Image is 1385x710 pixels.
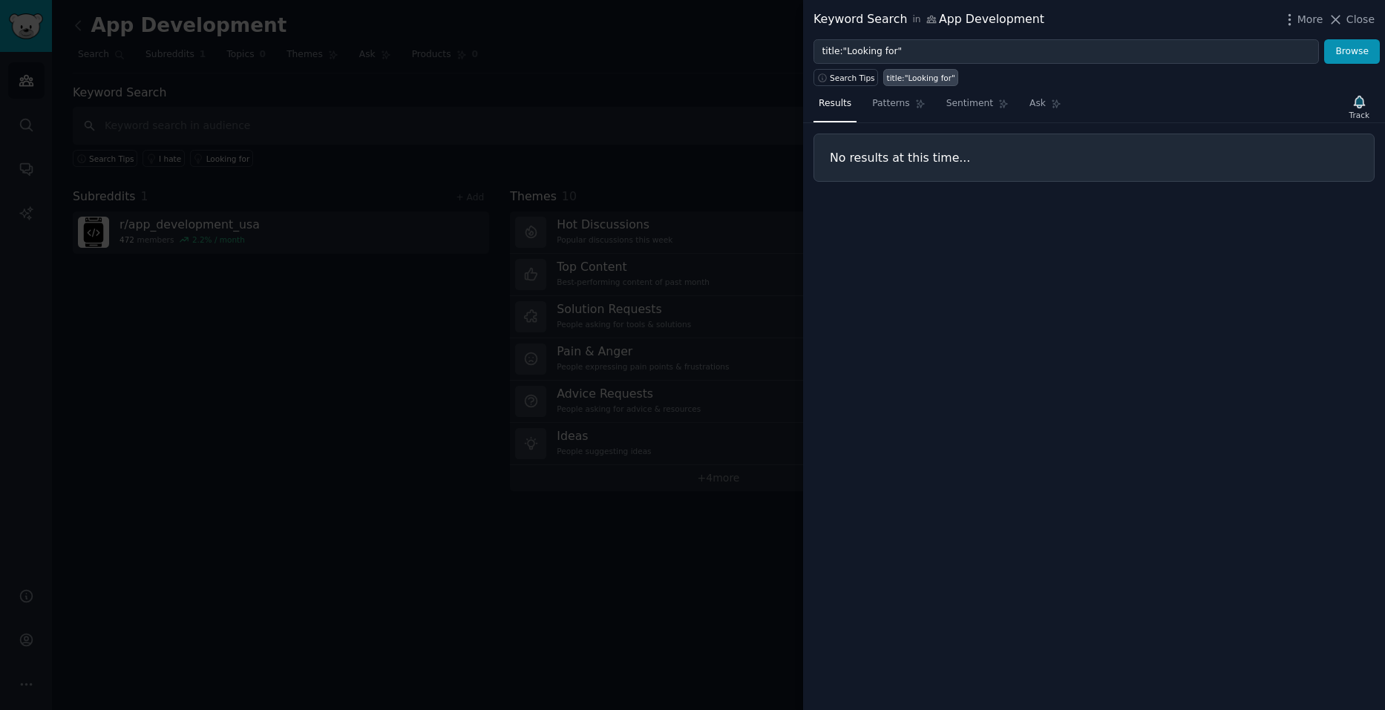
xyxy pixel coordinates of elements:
[813,92,857,122] a: Results
[1324,39,1380,65] button: Browse
[887,73,955,83] div: title:"Looking for"
[941,92,1014,122] a: Sentiment
[872,97,909,111] span: Patterns
[883,69,958,86] a: title:"Looking for"
[1349,110,1369,120] div: Track
[946,97,993,111] span: Sentiment
[1344,91,1375,122] button: Track
[867,92,930,122] a: Patterns
[912,13,920,27] span: in
[1328,12,1375,27] button: Close
[813,39,1319,65] input: Try a keyword related to your business
[819,97,851,111] span: Results
[1282,12,1323,27] button: More
[830,73,875,83] span: Search Tips
[830,150,1358,165] h3: No results at this time...
[1024,92,1067,122] a: Ask
[1029,97,1046,111] span: Ask
[813,10,1044,29] div: Keyword Search App Development
[1297,12,1323,27] span: More
[1346,12,1375,27] span: Close
[813,69,878,86] button: Search Tips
